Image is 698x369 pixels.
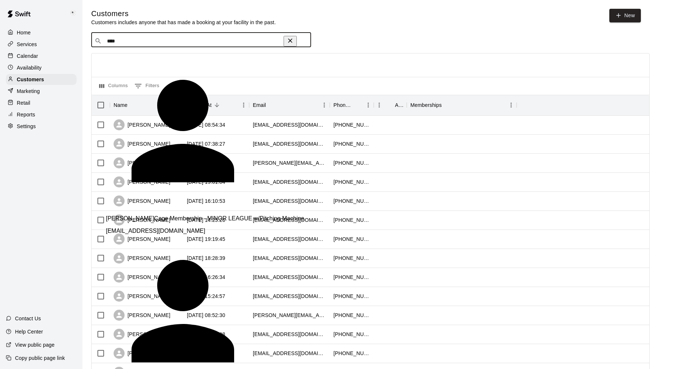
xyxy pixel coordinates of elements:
[15,328,43,335] p: Help Center
[91,33,311,47] div: Search customers by name or email
[6,121,77,132] a: Settings
[6,109,77,120] a: Reports
[352,100,363,110] button: Sort
[17,99,30,107] p: Retail
[6,51,77,61] a: Calendar
[333,178,370,186] div: +17026279001
[395,95,403,115] div: Age
[106,228,205,234] span: [EMAIL_ADDRESS][DOMAIN_NAME]
[333,350,370,357] div: +17026408906
[333,197,370,205] div: +16264098926
[154,215,304,222] p: Cage Membership - MINOR LEAGUE w/Pitching Machine
[6,97,77,108] a: Retail
[15,315,41,322] p: Contact Us
[17,64,42,71] p: Availability
[333,235,370,243] div: +15613077770
[91,19,276,26] p: Customers includes anyone that has made a booking at your facility in the past.
[106,215,154,222] p: [PERSON_NAME]
[333,292,370,300] div: +17024492522
[15,354,65,362] p: Copy public page link
[333,254,370,262] div: +17024238459
[374,95,407,115] div: Age
[6,86,77,97] a: Marketing
[6,62,77,73] a: Availability
[17,123,36,130] p: Settings
[333,331,370,338] div: +17026891893
[333,159,370,167] div: +18088615563
[333,95,352,115] div: Phone Number
[319,100,330,111] button: Menu
[407,95,517,115] div: Memberships
[91,9,276,19] h5: Customers
[17,52,38,60] p: Calendar
[17,87,40,95] p: Marketing
[67,6,82,20] div: Keith Brooks
[333,121,370,128] div: +18054027090
[69,9,77,18] img: Keith Brooks
[333,216,370,224] div: +18317074442
[442,100,452,110] button: Sort
[506,100,517,111] button: Menu
[385,100,395,110] button: Sort
[106,54,311,209] div: Tom Rafferty
[410,95,442,115] div: Memberships
[15,341,55,348] p: View public page
[333,273,370,281] div: +17026958884
[17,76,44,83] p: Customers
[284,36,297,46] button: Clear
[374,100,385,111] button: Menu
[17,111,35,118] p: Reports
[333,140,370,148] div: +17024084021
[330,95,374,115] div: Phone Number
[17,29,31,36] p: Home
[6,27,77,38] a: Home
[363,100,374,111] button: Menu
[609,9,641,22] a: New
[6,39,77,50] a: Services
[249,95,330,115] div: Email
[333,312,370,319] div: +17023010015
[17,41,37,48] p: Services
[6,74,77,85] a: Customers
